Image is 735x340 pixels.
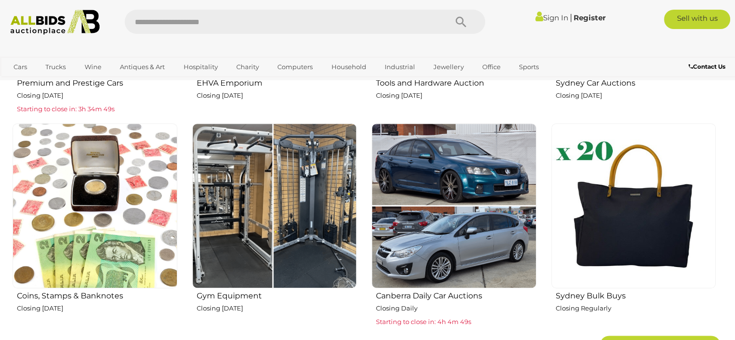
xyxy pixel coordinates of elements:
img: Gym Equipment [192,123,357,288]
p: Closing Regularly [556,303,716,314]
a: Household [325,59,373,75]
h2: Coins, Stamps & Banknotes [17,289,177,300]
h2: Sydney Car Auctions [556,76,716,88]
a: Sports [513,59,545,75]
p: Closing Daily [376,303,536,314]
a: Sydney Bulk Buys Closing Regularly [551,123,716,328]
a: Contact Us [689,61,728,72]
p: Closing [DATE] [17,303,177,314]
a: Cars [7,59,33,75]
a: Hospitality [177,59,224,75]
img: Coins, Stamps & Banknotes [13,123,177,288]
a: Register [573,13,605,22]
span: | [569,12,572,23]
span: Starting to close in: 3h 34m 49s [17,105,115,113]
p: Closing [DATE] [376,90,536,101]
img: Sydney Bulk Buys [551,123,716,288]
span: Starting to close in: 4h 4m 49s [376,318,471,325]
a: Jewellery [427,59,470,75]
h2: Premium and Prestige Cars [17,76,177,88]
img: Allbids.com.au [5,10,105,35]
a: Wine [78,59,108,75]
a: Gym Equipment Closing [DATE] [192,123,357,328]
a: Computers [271,59,319,75]
p: Closing [DATE] [197,303,357,314]
h2: Sydney Bulk Buys [556,289,716,300]
h2: Canberra Daily Car Auctions [376,289,536,300]
b: Contact Us [689,63,725,70]
a: Sign In [535,13,568,22]
h2: EHVA Emporium [197,76,357,88]
a: [GEOGRAPHIC_DATA] [7,75,88,91]
a: Charity [230,59,265,75]
p: Closing [DATE] [17,90,177,101]
a: Industrial [378,59,421,75]
p: Closing [DATE] [556,90,716,101]
a: Trucks [39,59,72,75]
h2: Tools and Hardware Auction [376,76,536,88]
button: Search [437,10,485,34]
h2: Gym Equipment [197,289,357,300]
a: Coins, Stamps & Banknotes Closing [DATE] [12,123,177,328]
a: Office [476,59,507,75]
a: Antiques & Art [114,59,171,75]
img: Canberra Daily Car Auctions [372,123,536,288]
a: Sell with us [664,10,730,29]
a: Canberra Daily Car Auctions Closing Daily Starting to close in: 4h 4m 49s [371,123,536,328]
p: Closing [DATE] [197,90,357,101]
